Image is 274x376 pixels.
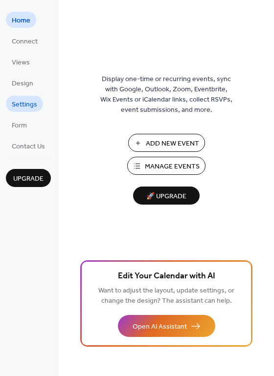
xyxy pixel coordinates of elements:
button: Add New Event [128,134,205,152]
a: Home [6,12,36,28]
a: Settings [6,96,43,112]
span: Connect [12,37,38,47]
a: Views [6,54,36,70]
span: Upgrade [13,174,44,184]
span: Display one-time or recurring events, sync with Google, Outlook, Zoom, Eventbrite, Wix Events or ... [100,74,232,115]
a: Connect [6,33,44,49]
button: Open AI Assistant [118,315,215,337]
span: Form [12,121,27,131]
a: Contact Us [6,138,51,154]
span: Contact Us [12,142,45,152]
span: 🚀 Upgrade [139,190,194,203]
span: Manage Events [145,162,200,172]
span: Views [12,58,30,68]
span: Settings [12,100,37,110]
span: Design [12,79,33,89]
span: Want to adjust the layout, update settings, or change the design? The assistant can help. [98,284,234,308]
span: Add New Event [146,139,199,149]
button: Manage Events [127,157,205,175]
span: Open AI Assistant [133,322,187,332]
span: Edit Your Calendar with AI [118,270,215,283]
button: Upgrade [6,169,51,187]
button: 🚀 Upgrade [133,187,200,205]
a: Form [6,117,33,133]
a: Design [6,75,39,91]
span: Home [12,16,30,26]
